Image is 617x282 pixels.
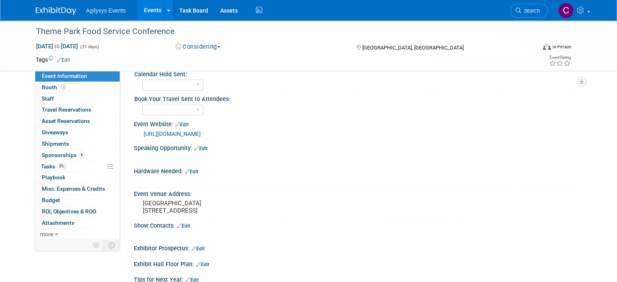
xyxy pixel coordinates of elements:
span: Travel Reservations [42,106,91,113]
span: Attachments [42,220,74,226]
span: Booth [42,84,67,90]
span: Playbook [42,174,65,181]
div: Event Venue Address: [134,188,581,198]
a: Playbook [35,172,120,183]
a: [URL][DOMAIN_NAME] [144,131,201,137]
span: Event Information [42,73,87,79]
span: to [53,43,61,50]
a: Booth [35,82,120,93]
span: Shipments [42,140,69,147]
span: 6 [79,152,85,158]
div: Calendar Hold Sent: [134,68,578,78]
pre: [GEOGRAPHIC_DATA] [STREET_ADDRESS] [143,200,312,214]
span: Agilysys Events [86,7,126,14]
a: Edit [194,146,208,151]
a: Giveaways [35,127,120,138]
img: Format-Inperson.png [543,43,551,50]
a: ROI, Objectives & ROO [35,206,120,217]
img: Chris Bagnell [558,3,574,18]
td: Personalize Event Tab Strip [89,240,103,250]
div: Speaking Opportunity: [134,142,581,153]
a: Search [510,4,548,18]
div: Exhibitor Prospectus: [134,242,581,253]
span: [DATE] [DATE] [36,43,78,50]
div: Book Your Travel Sent to Attendees: [134,93,578,103]
span: more [40,231,53,237]
span: [GEOGRAPHIC_DATA], [GEOGRAPHIC_DATA] [362,45,464,51]
span: Misc. Expenses & Credits [42,185,105,192]
a: Attachments [35,217,120,228]
img: ExhibitDay [36,7,76,15]
div: Theme Park Food Service Conference [33,24,526,39]
div: Event Website: [134,118,581,129]
span: Staff [42,95,54,102]
a: Edit [185,169,198,174]
a: Edit [57,57,70,63]
span: Giveaways [42,129,68,136]
span: Sponsorships [42,152,85,158]
a: Sponsorships6 [35,150,120,161]
span: Booth not reserved yet [59,84,67,90]
button: Considering [173,43,224,51]
td: Toggle Event Tabs [103,240,120,250]
a: Edit [177,223,190,229]
a: Event Information [35,71,120,82]
div: Event Rating [549,56,571,60]
div: Event Format [492,42,571,54]
a: Misc. Expenses & Credits [35,183,120,194]
div: Hardware Needed: [134,165,581,176]
div: Exhibit Hall Floor Plan: [134,258,581,269]
span: (31 days) [80,44,99,50]
span: Tasks [41,163,66,170]
a: Edit [196,262,209,267]
a: Edit [175,122,189,127]
span: 0% [57,163,66,169]
a: Budget [35,195,120,206]
div: Show Contacts: [134,220,581,230]
a: Staff [35,93,120,104]
div: In-Person [552,44,571,50]
a: Edit [191,246,205,252]
a: Travel Reservations [35,104,120,115]
a: Shipments [35,138,120,149]
a: Tasks0% [35,161,120,172]
span: ROI, Objectives & ROO [42,208,96,215]
td: Tags [36,56,70,64]
span: Search [521,8,540,14]
a: more [35,229,120,240]
span: Budget [42,197,60,203]
a: Asset Reservations [35,116,120,127]
span: Asset Reservations [42,118,90,124]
